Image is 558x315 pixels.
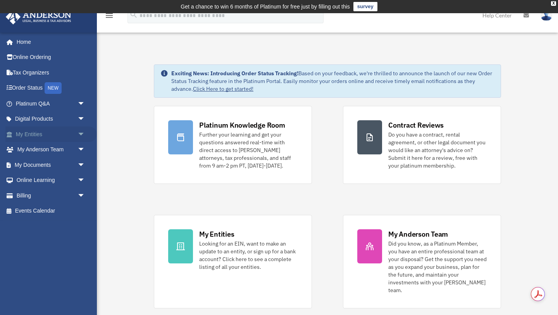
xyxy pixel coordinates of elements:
a: Tax Organizers [5,65,97,80]
a: menu [105,14,114,20]
a: Contract Reviews Do you have a contract, rental agreement, or other legal document you would like... [343,106,501,184]
div: Do you have a contract, rental agreement, or other legal document you would like an attorney's ad... [388,131,487,170]
div: Looking for an EIN, want to make an update to an entity, or sign up for a bank account? Click her... [199,240,298,271]
a: Click Here to get started! [193,85,253,92]
a: My Anderson Teamarrow_drop_down [5,142,97,157]
i: menu [105,11,114,20]
span: arrow_drop_down [77,142,93,158]
div: Platinum Knowledge Room [199,120,285,130]
span: arrow_drop_down [77,126,93,142]
a: Digital Productsarrow_drop_down [5,111,97,127]
a: Online Ordering [5,50,97,65]
div: My Anderson Team [388,229,448,239]
a: My Anderson Team Did you know, as a Platinum Member, you have an entire professional team at your... [343,215,501,308]
span: arrow_drop_down [77,111,93,127]
a: Order StatusNEW [5,80,97,96]
div: Contract Reviews [388,120,444,130]
div: close [551,1,556,6]
div: Get a chance to win 6 months of Platinum for free just by filling out this [181,2,350,11]
span: arrow_drop_down [77,96,93,112]
a: Billingarrow_drop_down [5,188,97,203]
a: survey [353,2,377,11]
div: NEW [45,82,62,94]
div: Did you know, as a Platinum Member, you have an entire professional team at your disposal? Get th... [388,240,487,294]
img: Anderson Advisors Platinum Portal [3,9,74,24]
span: arrow_drop_down [77,157,93,173]
span: arrow_drop_down [77,188,93,204]
div: Further your learning and get your questions answered real-time with direct access to [PERSON_NAM... [199,131,298,170]
img: User Pic [541,10,552,21]
strong: Exciting News: Introducing Order Status Tracking! [171,70,298,77]
a: Home [5,34,93,50]
a: Online Learningarrow_drop_down [5,173,97,188]
a: My Entities Looking for an EIN, want to make an update to an entity, or sign up for a bank accoun... [154,215,312,308]
div: Based on your feedback, we're thrilled to announce the launch of our new Order Status Tracking fe... [171,69,494,93]
a: Platinum Knowledge Room Further your learning and get your questions answered real-time with dire... [154,106,312,184]
a: Platinum Q&Aarrow_drop_down [5,96,97,111]
i: search [129,10,138,19]
a: My Documentsarrow_drop_down [5,157,97,173]
span: arrow_drop_down [77,173,93,189]
div: My Entities [199,229,234,239]
a: My Entitiesarrow_drop_down [5,126,97,142]
a: Events Calendar [5,203,97,219]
